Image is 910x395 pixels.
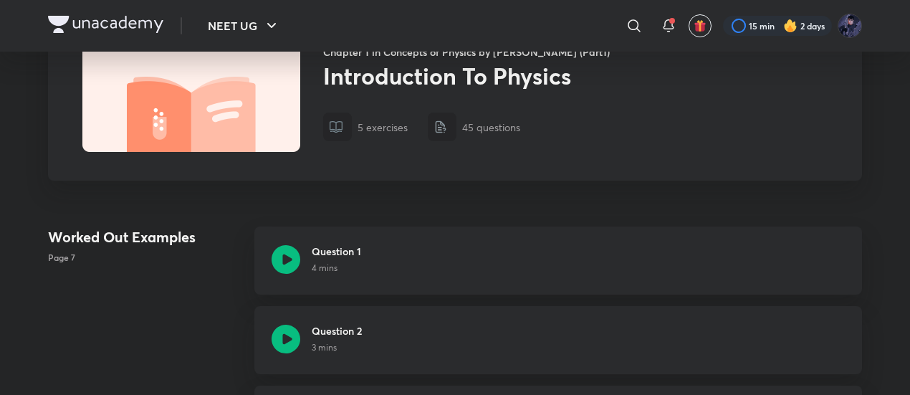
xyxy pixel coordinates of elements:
[82,44,300,152] img: chapter.png
[312,341,362,354] p: 3 mins
[434,120,448,134] img: questions.svg
[689,14,712,37] button: avatar
[48,227,243,248] h4: Worked Out Examples
[48,16,163,33] img: Company Logo
[694,19,707,32] img: avatar
[199,11,289,40] button: NEET UG
[323,62,610,90] h2: Introduction To Physics
[48,16,163,37] a: Company Logo
[312,323,362,338] h6: Question 2
[838,14,862,38] img: Mayank Singh
[312,262,361,275] p: 4 mins
[329,120,343,134] img: notes.svg
[783,19,798,33] img: streak
[323,44,610,60] h6: Chapter 1 in Concepts of Physics by [PERSON_NAME] (Part1)
[48,251,243,264] h6: Page 7
[358,120,408,135] p: 5 exercises
[312,244,361,259] h6: Question 1
[462,120,520,135] p: 45 questions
